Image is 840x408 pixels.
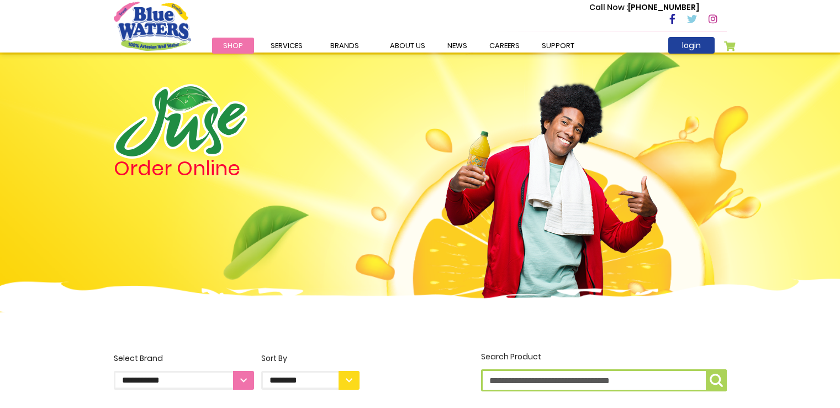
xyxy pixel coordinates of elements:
p: [PHONE_NUMBER] [589,2,699,13]
span: Call Now : [589,2,628,13]
a: support [531,38,585,54]
label: Select Brand [114,353,254,390]
span: Services [271,40,303,51]
a: News [436,38,478,54]
a: Brands [319,38,370,54]
span: Brands [330,40,359,51]
label: Search Product [481,351,727,391]
a: Shop [212,38,254,54]
button: Search Product [706,369,727,391]
a: about us [379,38,436,54]
select: Select Brand [114,371,254,390]
input: Search Product [481,369,727,391]
a: Services [260,38,314,54]
a: careers [478,38,531,54]
img: man.png [443,64,659,300]
img: logo [114,84,247,159]
select: Sort By [261,371,360,390]
div: Sort By [261,353,360,364]
h4: Order Online [114,159,360,179]
span: Shop [223,40,243,51]
a: login [668,37,715,54]
a: store logo [114,2,191,50]
img: search-icon.png [710,374,723,387]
